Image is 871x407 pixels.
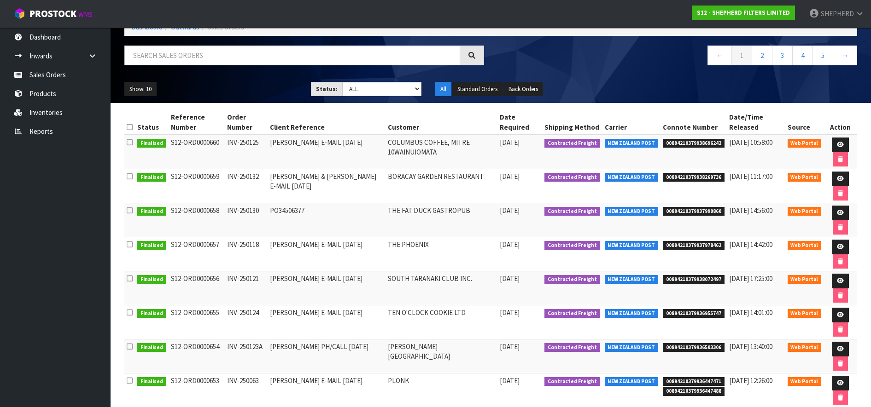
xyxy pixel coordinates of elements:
span: Finalised [137,139,166,148]
td: S12-ORD0000657 [169,237,225,271]
td: S12-ORD0000658 [169,203,225,237]
span: 00894210379937990860 [663,207,725,216]
th: Status [135,110,169,135]
td: TEN O'CLOCK COOKIE LTD [386,305,497,339]
th: Shipping Method [542,110,602,135]
small: WMS [78,10,93,19]
td: [PERSON_NAME][GEOGRAPHIC_DATA] [386,339,497,373]
span: 00894210379936503306 [663,343,725,352]
span: NEW ZEALAND POST [605,309,659,318]
span: [DATE] [500,172,520,181]
span: Contracted Freight [544,275,600,284]
span: Finalised [137,207,166,216]
input: Search sales orders [124,46,460,65]
td: INV-250118 [225,237,268,271]
strong: Status: [316,85,338,93]
span: 00894210379936447488 [663,387,725,396]
th: Source [785,110,824,135]
span: Web Portal [788,173,822,182]
span: Web Portal [788,377,822,386]
span: [DATE] [500,274,520,283]
span: Web Portal [788,275,822,284]
span: [DATE] 12:26:00 [729,376,772,385]
th: Order Number [225,110,268,135]
td: S12-ORD0000656 [169,271,225,305]
td: INV-250125 [225,135,268,169]
td: INV-250124 [225,305,268,339]
span: Contracted Freight [544,343,600,352]
th: Customer [386,110,497,135]
td: INV-250132 [225,169,268,203]
td: PO34506377 [268,203,386,237]
img: cube-alt.png [14,8,25,19]
th: Date Required [497,110,543,135]
span: Finalised [137,275,166,284]
span: Web Portal [788,139,822,148]
nav: Page navigation [498,46,858,68]
span: NEW ZEALAND POST [605,275,659,284]
td: INV-250121 [225,271,268,305]
span: Contracted Freight [544,377,600,386]
span: NEW ZEALAND POST [605,173,659,182]
th: Date/Time Released [727,110,785,135]
span: Contracted Freight [544,241,600,250]
span: Finalised [137,173,166,182]
td: S12-ORD0000659 [169,169,225,203]
span: Web Portal [788,207,822,216]
span: 00894210379938269736 [663,173,725,182]
td: S12-ORD0000654 [169,339,225,373]
td: S12-ORD0000660 [169,135,225,169]
strong: S12 - SHEPHERD FILTERS LIMITED [697,9,790,17]
th: Connote Number [661,110,727,135]
td: INV-250130 [225,203,268,237]
span: [DATE] 14:01:00 [729,308,772,317]
td: BORACAY GARDEN RESTAURANT [386,169,497,203]
span: Finalised [137,343,166,352]
button: Standard Orders [452,82,503,97]
td: THE PHOENIX [386,237,497,271]
button: Back Orders [503,82,543,97]
th: Action [824,110,857,135]
span: Contracted Freight [544,309,600,318]
span: Finalised [137,377,166,386]
span: [DATE] [500,206,520,215]
span: [DATE] 14:56:00 [729,206,772,215]
span: NEW ZEALAND POST [605,241,659,250]
td: [PERSON_NAME] E-MAIL [DATE] [268,305,386,339]
a: 2 [752,46,772,65]
span: 00894210379936447471 [663,377,725,386]
th: Client Reference [268,110,386,135]
span: 00894210379938072497 [663,275,725,284]
a: → [833,46,857,65]
td: [PERSON_NAME] E-MAIL [DATE] [268,237,386,271]
td: COLUMBUS COFFEE, MITRE 10WAINUIOMATA [386,135,497,169]
span: 00894210379936955747 [663,309,725,318]
td: SOUTH TARANAKI CLUB INC. [386,271,497,305]
a: 4 [792,46,813,65]
span: SHEPHERD [821,9,854,18]
a: 5 [813,46,833,65]
span: NEW ZEALAND POST [605,343,659,352]
span: [DATE] 10:58:00 [729,138,772,147]
td: INV-250123A [225,339,268,373]
span: Contracted Freight [544,139,600,148]
td: [PERSON_NAME] PH/CALL [DATE] [268,339,386,373]
span: [DATE] 14:42:00 [729,240,772,249]
button: Show: 10 [124,82,157,97]
td: [PERSON_NAME] & [PERSON_NAME] E-MAIL [DATE] [268,169,386,203]
td: THE FAT DUCK GASTROPUB [386,203,497,237]
span: 00894210379937978462 [663,241,725,250]
span: [DATE] [500,308,520,317]
span: Contracted Freight [544,207,600,216]
td: S12-ORD0000655 [169,305,225,339]
span: [DATE] 13:40:00 [729,342,772,351]
span: [DATE] [500,138,520,147]
span: [DATE] 17:25:00 [729,274,772,283]
a: 1 [731,46,752,65]
a: 3 [772,46,793,65]
span: Finalised [137,241,166,250]
span: NEW ZEALAND POST [605,139,659,148]
td: [PERSON_NAME] E-MAIL [DATE] [268,271,386,305]
th: Reference Number [169,110,225,135]
th: Carrier [602,110,661,135]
